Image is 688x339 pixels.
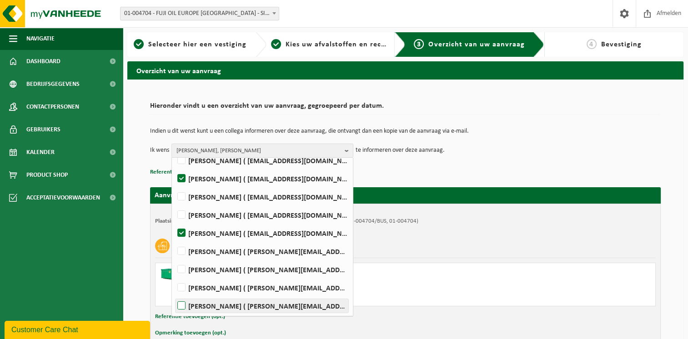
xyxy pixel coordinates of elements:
label: [PERSON_NAME] ( [PERSON_NAME][EMAIL_ADDRESS][DOMAIN_NAME] ) [176,244,348,258]
span: Bedrijfsgegevens [26,73,80,95]
label: [PERSON_NAME] ( [PERSON_NAME][EMAIL_ADDRESS][DOMAIN_NAME] ) [176,263,348,276]
button: Referentie toevoegen (opt.) [150,166,220,178]
span: Gebruikers [26,118,60,141]
span: Contactpersonen [26,95,79,118]
iframe: chat widget [5,319,152,339]
strong: Plaatsingsadres: [155,218,195,224]
p: Indien u dit wenst kunt u een collega informeren over deze aanvraag, die ontvangt dan een kopie v... [150,128,661,135]
span: 01-004704 - FUJI OIL EUROPE NV - SINT-KRUIS-WINKEL [121,7,279,20]
span: Acceptatievoorwaarden [26,186,100,209]
label: [PERSON_NAME] ( [EMAIL_ADDRESS][DOMAIN_NAME] ) [176,226,348,240]
a: 1Selecteer hier een vestiging [132,39,248,50]
span: Selecteer hier een vestiging [148,41,246,48]
span: Navigatie [26,27,55,50]
button: Referentie toevoegen (opt.) [155,311,225,323]
h2: Overzicht van uw aanvraag [127,61,683,79]
span: Bevestiging [601,41,642,48]
strong: Aanvraag voor [DATE] [155,192,223,199]
label: [PERSON_NAME] ( [EMAIL_ADDRESS][DOMAIN_NAME] ) [176,208,348,222]
span: 3 [414,39,424,49]
span: 2 [271,39,281,49]
span: Overzicht van uw aanvraag [428,41,524,48]
span: [PERSON_NAME], [PERSON_NAME] [176,144,341,158]
label: [PERSON_NAME] ( [EMAIL_ADDRESS][DOMAIN_NAME] ) [176,190,348,204]
span: Product Shop [26,164,68,186]
span: Kies uw afvalstoffen en recipiënten [286,41,411,48]
img: HK-XR-30-GN-00.png [160,268,187,281]
button: Opmerking toevoegen (opt.) [155,327,226,339]
label: [PERSON_NAME] ( [PERSON_NAME][EMAIL_ADDRESS][DOMAIN_NAME] ) [176,281,348,294]
label: [PERSON_NAME] ( [EMAIL_ADDRESS][DOMAIN_NAME] ) [176,154,348,167]
p: te informeren over deze aanvraag. [356,144,445,157]
a: 2Kies uw afvalstoffen en recipiënten [271,39,387,50]
span: Kalender [26,141,55,164]
span: 4 [587,39,597,49]
button: [PERSON_NAME], [PERSON_NAME] [171,144,353,157]
label: [PERSON_NAME] ( [EMAIL_ADDRESS][DOMAIN_NAME] ) [176,172,348,185]
p: Ik wens [150,144,169,157]
h2: Hieronder vindt u een overzicht van uw aanvraag, gegroepeerd per datum. [150,102,661,115]
span: 1 [134,39,144,49]
span: Dashboard [26,50,60,73]
label: [PERSON_NAME] ( [PERSON_NAME][EMAIL_ADDRESS][DOMAIN_NAME] ) [176,299,348,313]
span: 01-004704 - FUJI OIL EUROPE NV - SINT-KRUIS-WINKEL [120,7,279,20]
